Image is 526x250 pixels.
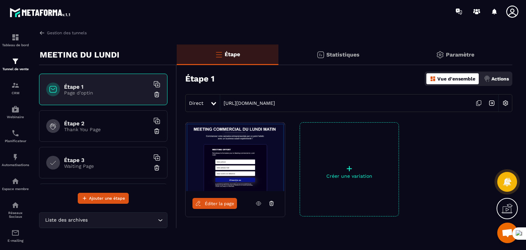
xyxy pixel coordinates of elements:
[205,201,234,206] span: Éditer la page
[446,51,474,58] p: Paramètre
[40,48,120,62] p: MEETING DU LUNDI
[2,115,29,119] p: Webinaire
[300,173,399,179] p: Créer une variation
[2,196,29,224] a: social-networksocial-networkRéseaux Sociaux
[2,148,29,172] a: automationsautomationsAutomatisations
[186,123,285,191] img: image
[2,211,29,218] p: Réseaux Sociaux
[39,212,167,228] div: Search for option
[225,51,240,58] p: Étape
[430,76,436,82] img: dashboard-orange.40269519.svg
[484,76,490,82] img: actions.d6e523a2.png
[11,33,20,41] img: formation
[499,97,512,110] img: setting-w.858f3a88.svg
[2,76,29,100] a: formationformationCRM
[485,97,498,110] img: arrow-next.bcc2205e.svg
[2,172,29,196] a: automationsautomationsEspace membre
[64,163,150,169] p: Waiting Page
[2,139,29,143] p: Planificateur
[64,157,150,163] h6: Étape 3
[192,198,237,209] a: Éditer la page
[11,57,20,65] img: formation
[64,120,150,127] h6: Étape 2
[316,51,325,59] img: stats.20deebd0.svg
[2,91,29,95] p: CRM
[64,84,150,90] h6: Étape 1
[11,229,20,237] img: email
[2,43,29,47] p: Tableau de bord
[2,163,29,167] p: Automatisations
[2,67,29,71] p: Tunnel de vente
[300,164,399,173] p: +
[39,30,87,36] a: Gestion des tunnels
[2,52,29,76] a: formationformationTunnel de vente
[11,81,20,89] img: formation
[185,74,214,84] h3: Étape 1
[153,164,160,171] img: trash
[153,128,160,135] img: trash
[43,216,89,224] span: Liste des archives
[2,124,29,148] a: schedulerschedulerPlanificateur
[64,127,150,132] p: Thank You Page
[189,100,203,106] span: Direct
[220,100,275,106] a: [URL][DOMAIN_NAME]
[11,177,20,185] img: automations
[497,223,518,243] a: Ouvrir le chat
[436,51,444,59] img: setting-gr.5f69749f.svg
[2,224,29,248] a: emailemailE-mailing
[11,129,20,137] img: scheduler
[64,90,150,96] p: Page d'optin
[11,201,20,209] img: social-network
[89,195,125,202] span: Ajouter une étape
[153,91,160,98] img: trash
[2,100,29,124] a: automationsautomationsWebinaire
[10,6,71,18] img: logo
[437,76,475,82] p: Vue d'ensemble
[89,216,156,224] input: Search for option
[215,50,223,59] img: bars-o.4a397970.svg
[78,193,129,204] button: Ajouter une étape
[11,105,20,113] img: automations
[11,153,20,161] img: automations
[491,76,509,82] p: Actions
[2,28,29,52] a: formationformationTableau de bord
[326,51,360,58] p: Statistiques
[39,30,45,36] img: arrow
[2,239,29,242] p: E-mailing
[2,187,29,191] p: Espace membre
